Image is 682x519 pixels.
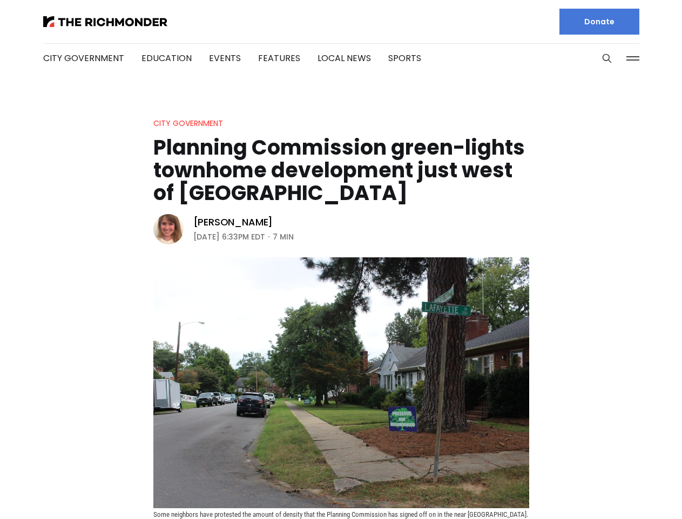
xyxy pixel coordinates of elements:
a: Sports [388,52,421,64]
a: Features [258,52,300,64]
a: Events [209,52,241,64]
a: Donate [559,9,639,35]
img: Planning Commission green-lights townhome development just west of Carytown [153,257,529,508]
a: City Government [153,118,223,129]
a: City Government [43,52,124,64]
h1: Planning Commission green-lights townhome development just west of [GEOGRAPHIC_DATA] [153,136,529,204]
button: Search this site [599,50,615,66]
img: The Richmonder [43,16,167,27]
time: [DATE] 6:33PM EDT [193,230,265,243]
img: Sarah Vogelsong [153,214,184,244]
a: Education [141,52,192,64]
span: 7 min [273,230,294,243]
a: [PERSON_NAME] [193,216,273,229]
a: Local News [318,52,371,64]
